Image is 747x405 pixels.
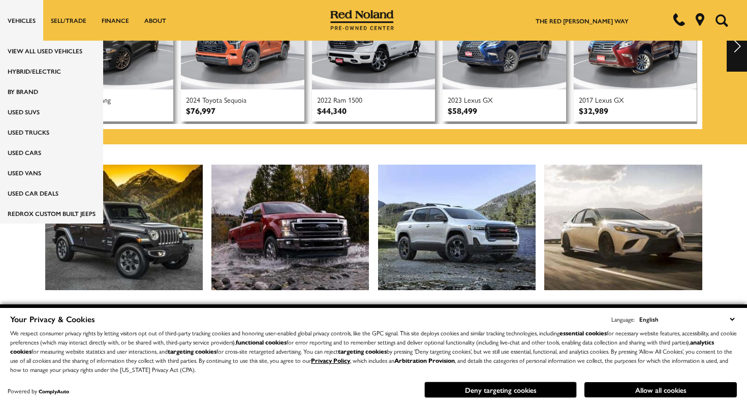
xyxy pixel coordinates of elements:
strong: analytics cookies [10,337,714,356]
a: The Red [PERSON_NAME] Way [536,16,629,25]
strong: targeting cookies [168,347,216,356]
strong: targeting cookies [338,347,387,356]
h3: See Amazing Daily Driving Cars [544,300,702,326]
strong: essential cookies [559,328,607,337]
strong: functional cookies [236,337,287,347]
a: Red Noland Pre-Owned [330,14,394,24]
button: Allow all cookies [584,382,737,397]
img: Take a Look at Cool Trucks [211,165,369,290]
span: GX [483,95,493,105]
button: Deny targeting cookies [424,382,577,398]
span: 2017 [579,95,593,105]
a: Find Your Perfect Jeep Find Your Perfect Jeep [45,165,203,328]
span: 2023 [448,95,462,105]
h3: Take Everyone in a SUV [378,300,536,313]
p: We respect consumer privacy rights by letting visitors opt out of third-party tracking cookies an... [10,328,737,374]
span: 1500 [348,95,362,105]
span: Toyota [202,95,222,105]
img: Find Your Perfect Jeep [45,165,203,290]
h3: Find Your Perfect Jeep [45,300,203,313]
strong: Arbitration Provision [394,356,455,365]
span: Lexus [464,95,481,105]
a: Take a Look at Cool Trucks Take a Look at Cool Trucks [211,165,369,328]
span: Lexus [595,95,612,105]
a: See Amazing Daily Driving Cars See Amazing Daily Driving Cars [544,165,702,341]
button: Open the search field [711,1,732,40]
img: Red Noland Pre-Owned [330,10,394,30]
span: Sequoia [224,95,246,105]
select: Language Select [637,314,737,325]
div: $58,499 [448,105,477,116]
img: See Amazing Daily Driving Cars [544,165,702,290]
span: Your Privacy & Cookies [10,313,95,325]
a: ComplyAuto [39,388,69,395]
a: Privacy Policy [311,356,350,365]
div: Powered by [8,388,69,394]
span: 2022 [317,95,331,105]
span: Ram [333,95,346,105]
h3: Take a Look at Cool Trucks [211,300,369,313]
div: $32,989 [579,105,608,116]
a: Take Everyone in a SUV Take Everyone in a SUV [378,165,536,328]
div: Language: [611,316,635,322]
span: GX [614,95,624,105]
div: $76,997 [186,105,215,116]
img: Take Everyone in a SUV [378,165,536,290]
span: 2024 [186,95,200,105]
div: $44,340 [317,105,347,116]
div: Next [727,21,747,72]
